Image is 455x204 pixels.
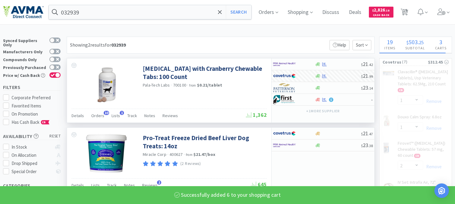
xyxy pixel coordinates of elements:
[385,8,390,12] span: . 18
[400,39,430,45] div: .
[91,183,100,188] span: Lists
[41,120,47,124] span: CB
[142,183,158,188] span: Reviews
[3,6,44,18] img: e4e33dab9f054f5782a47901c742baa9_102.png
[368,86,373,90] span: . 14
[330,40,350,50] p: Help
[193,152,216,157] strong: $21.47 / box
[226,5,251,19] button: Search
[361,142,373,149] span: 23
[162,113,178,118] span: Reviews
[303,107,343,115] button: +1more supplier
[434,183,449,198] div: Open Intercom Messenger
[12,119,50,125] span: Has Cash Back
[12,143,52,151] div: In Stock
[112,113,120,118] span: Lists
[127,113,137,118] span: Track
[273,83,296,92] img: f5e969b455434c6296c6d81ef179fa71_3.png
[361,84,373,91] span: 23
[143,152,166,157] a: Miracle Corp
[186,153,192,157] span: from
[12,110,61,118] div: On Promotion
[12,94,61,101] div: Corporate Preferred
[104,111,109,115] span: 10
[419,39,424,45] span: 25
[12,160,52,167] div: Drop Shipped
[428,59,449,65] div: $312.45
[173,82,186,88] span: 700100
[373,14,390,18] span: Cash Back
[380,45,400,51] h4: Items
[320,10,342,15] a: Discuss
[105,42,126,48] span: for
[72,183,84,188] span: Details
[143,64,265,81] a: [MEDICAL_DATA] with Cranberry Chewable Tabs: 100 Count
[180,161,201,167] p: (2 Reviews)
[361,132,363,136] span: $
[273,129,296,138] img: 77fca1acd8b6420a9015268ca798ef17_1.png
[361,62,363,67] span: $
[12,168,52,175] div: Special Order
[361,72,373,79] span: 21
[368,62,373,67] span: . 42
[86,134,127,173] img: 35bd43f0abde4cdb834898af6199f99d_54252.jpeg
[169,152,183,157] span: 400627
[440,38,443,46] span: 3
[251,181,267,188] span: 645
[143,134,265,150] a: Pro-Treat Freeze Dried Beef Liver Dog Treats: 14oz
[373,7,390,13] span: 2,826
[3,84,61,91] h5: Filters
[347,10,364,15] a: Deals
[3,64,46,70] div: Previously Purchased
[3,49,46,54] div: Manufacturers Only
[361,130,373,137] span: 21
[184,152,185,157] span: ·
[409,38,418,46] span: 503
[3,72,46,77] div: Price w/ Cash Back
[373,8,374,12] span: $
[368,143,373,148] span: . 38
[361,143,363,148] span: $
[3,57,46,62] div: Compounds Only
[12,102,61,110] div: Favorited Items
[3,38,46,47] div: Synced Suppliers Only
[107,183,117,188] span: Track
[50,133,61,140] span: reset
[187,82,188,88] span: ·
[430,45,452,51] h4: Carts
[407,39,409,45] span: $
[197,82,222,88] strong: $0.21 / tablet
[368,132,373,136] span: . 47
[361,61,373,67] span: 21
[398,10,411,16] a: 19
[368,74,373,79] span: . 99
[120,111,124,115] span: 1
[70,41,126,49] div: Showing 2 results
[171,82,172,88] span: ·
[144,113,155,118] span: Notes
[12,152,52,159] div: On Allocation
[72,113,84,118] span: Details
[371,96,373,103] span: -
[387,38,393,46] span: 19
[361,74,363,79] span: $
[143,82,170,88] a: Pala-Tech Labs
[124,183,135,188] span: Notes
[3,182,61,189] h5: Categories
[400,45,430,51] h4: Subtotal
[273,141,296,150] img: f6b2451649754179b5b4e0c70c3f7cb0_2.png
[111,42,126,48] strong: 032939
[3,133,61,140] h5: Availability
[91,64,122,104] img: e3d7a727ab56423d89ed42d8f2cd1bd6_121193.png
[91,113,104,118] span: Orders
[273,71,296,81] img: 77fca1acd8b6420a9015268ca798ef17_1.png
[246,111,267,118] span: 1,362
[273,95,296,104] img: 67d67680309e4a0bb49a5ff0391dcc42_6.png
[157,180,161,185] span: 2
[353,40,371,50] span: Sort
[383,59,401,65] span: Covetrus
[401,59,428,65] span: ( 7 )
[189,83,196,87] span: from
[369,4,393,20] a: $2,826.18Cash Back
[361,86,363,90] span: $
